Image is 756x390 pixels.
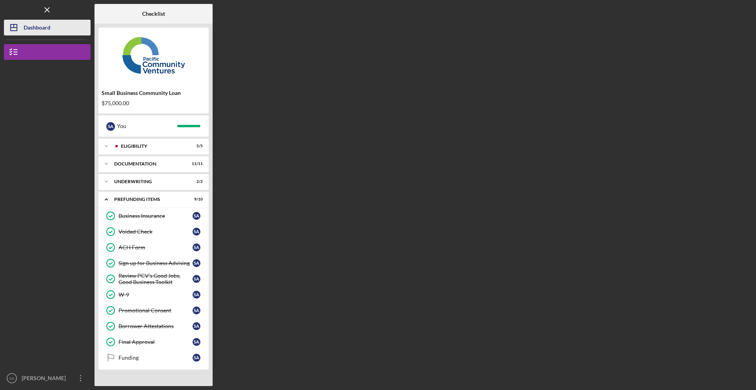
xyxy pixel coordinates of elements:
[193,322,200,330] div: S A
[193,354,200,362] div: S A
[189,179,203,184] div: 2 / 2
[119,213,193,219] div: Business Insurance
[119,323,193,329] div: Borrower Attestations
[102,255,205,271] a: Sign up for Business AdvisingSA
[102,240,205,255] a: ACH FormSA
[114,162,183,166] div: Documentation
[102,90,206,96] div: Small Business Community Loan
[102,208,205,224] a: Business InsuranceSA
[119,292,193,298] div: W-9
[20,370,71,388] div: [PERSON_NAME]
[119,355,193,361] div: Funding
[24,20,50,37] div: Dashboard
[102,303,205,318] a: Promotional ConsentSA
[119,339,193,345] div: Final Approval
[114,179,183,184] div: Underwriting
[189,144,203,149] div: 5 / 5
[114,197,183,202] div: Prefunding Items
[193,259,200,267] div: S A
[119,260,193,266] div: Sign up for Business Advising
[102,271,205,287] a: Review PCV's Good Jobs, Good Business ToolkitSA
[193,291,200,299] div: S A
[102,100,206,106] div: $75,000.00
[102,287,205,303] a: W-9SA
[4,20,91,35] button: Dashboard
[142,11,165,17] b: Checklist
[102,350,205,366] a: FundingSA
[117,119,177,133] div: You
[98,32,209,79] img: Product logo
[119,244,193,251] div: ACH Form
[121,144,183,149] div: Eligibility
[189,197,203,202] div: 9 / 10
[119,307,193,314] div: Promotional Consent
[4,370,91,386] button: SA[PERSON_NAME]
[9,376,15,381] text: SA
[193,306,200,314] div: S A
[119,273,193,285] div: Review PCV's Good Jobs, Good Business Toolkit
[102,318,205,334] a: Borrower AttestationsSA
[102,224,205,240] a: Voided CheckSA
[193,338,200,346] div: S A
[193,228,200,236] div: S A
[193,275,200,283] div: S A
[106,122,115,131] div: S A
[193,243,200,251] div: S A
[102,334,205,350] a: Final ApprovalSA
[119,228,193,235] div: Voided Check
[193,212,200,220] div: S A
[189,162,203,166] div: 11 / 11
